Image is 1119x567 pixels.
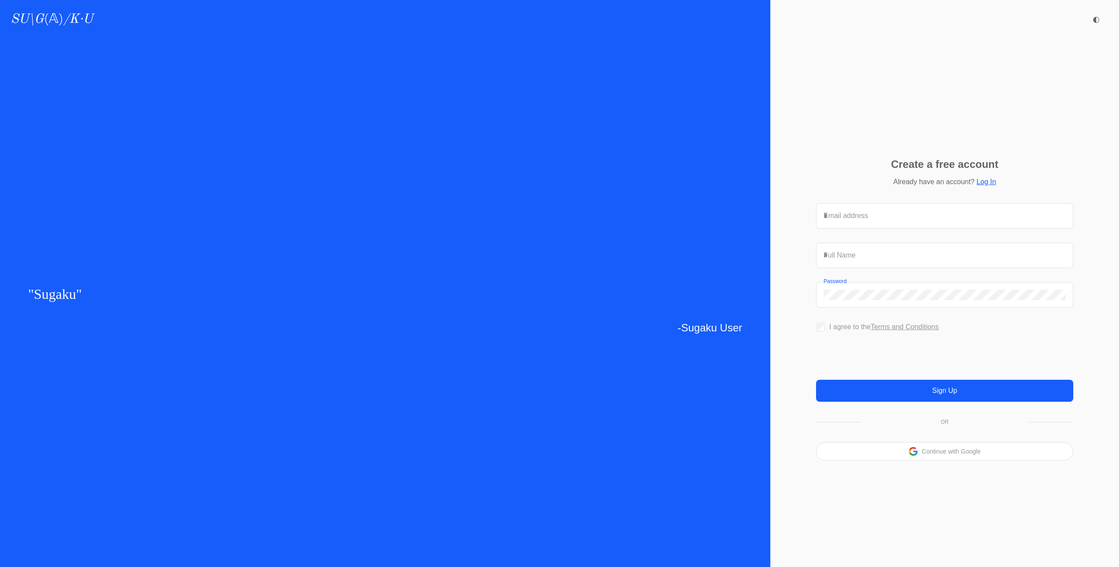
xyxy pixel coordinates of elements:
span: Already have an account? [893,178,975,185]
a: Terms and Conditions [871,323,939,331]
i: /K·U [63,13,93,26]
p: Create a free account [891,159,998,170]
i: SU\G [11,13,44,26]
button: Sign Up [816,380,1073,402]
p: " " [28,283,742,305]
button: Continue with Google [922,448,981,454]
span: Sugaku [34,286,76,302]
label: I agree to the [829,323,939,331]
a: Log In [977,178,996,185]
p: -Sugaku User [28,320,742,336]
button: ◐ [1087,11,1105,28]
p: OR [940,419,948,425]
span: ◐ [1093,15,1100,23]
a: SU\G(𝔸)/K·U [11,11,93,27]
